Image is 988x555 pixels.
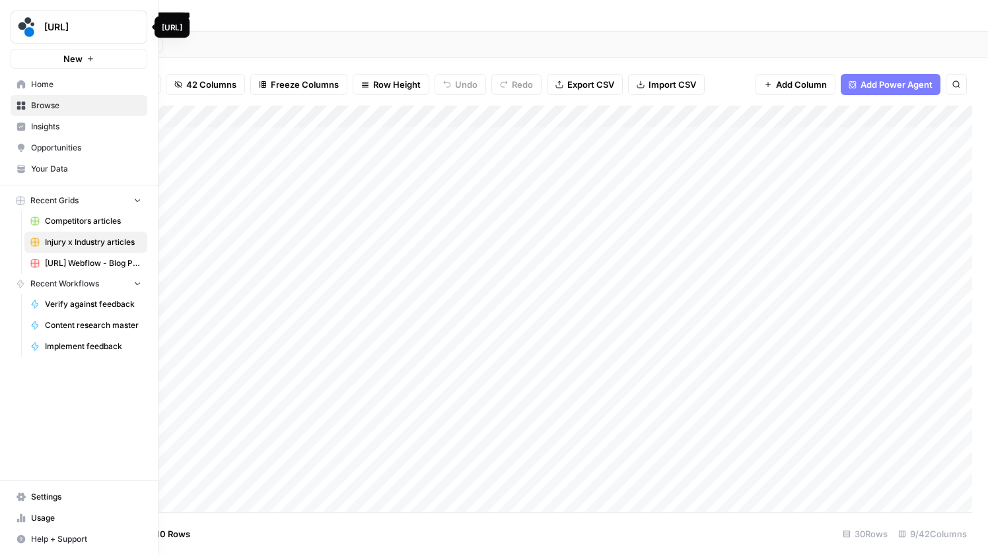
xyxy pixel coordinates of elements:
[137,527,190,540] span: Add 10 Rows
[24,253,147,274] a: [URL] Webflow - Blog Posts Refresh
[45,341,141,352] span: Implement feedback
[45,257,141,269] span: [URL] Webflow - Blog Posts Refresh
[491,74,542,95] button: Redo
[11,507,147,529] a: Usage
[861,78,933,91] span: Add Power Agent
[31,533,141,545] span: Help + Support
[11,274,147,294] button: Recent Workflows
[11,191,147,211] button: Recent Grids
[15,15,39,39] img: spot.ai Logo
[512,78,533,91] span: Redo
[271,78,339,91] span: Freeze Columns
[628,74,705,95] button: Import CSV
[776,78,827,91] span: Add Column
[45,215,141,227] span: Competitors articles
[45,319,141,331] span: Content research master
[30,195,79,207] span: Recent Grids
[893,523,972,544] div: 9/42 Columns
[31,512,141,524] span: Usage
[547,74,623,95] button: Export CSV
[31,121,141,133] span: Insights
[11,137,147,158] a: Opportunities
[250,74,347,95] button: Freeze Columns
[11,158,147,180] a: Your Data
[435,74,486,95] button: Undo
[45,236,141,248] span: Injury x Industry articles
[24,336,147,357] a: Implement feedback
[11,529,147,550] button: Help + Support
[24,315,147,336] a: Content research master
[11,49,147,69] button: New
[567,78,614,91] span: Export CSV
[837,523,893,544] div: 30 Rows
[11,95,147,116] a: Browse
[31,163,141,175] span: Your Data
[841,74,940,95] button: Add Power Agent
[63,52,83,65] span: New
[31,100,141,112] span: Browse
[166,74,245,95] button: 42 Columns
[373,78,421,91] span: Row Height
[30,278,99,290] span: Recent Workflows
[161,21,182,33] div: [URL]
[455,78,477,91] span: Undo
[44,20,124,34] span: [URL]
[24,232,147,253] a: Injury x Industry articles
[31,79,141,90] span: Home
[649,78,696,91] span: Import CSV
[45,298,141,310] span: Verify against feedback
[11,11,147,44] button: Workspace: spot.ai
[11,486,147,507] a: Settings
[11,74,147,95] a: Home
[31,142,141,154] span: Opportunities
[186,78,236,91] span: 42 Columns
[756,74,835,95] button: Add Column
[11,116,147,137] a: Insights
[24,294,147,315] a: Verify against feedback
[353,74,429,95] button: Row Height
[31,491,141,503] span: Settings
[24,211,147,232] a: Competitors articles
